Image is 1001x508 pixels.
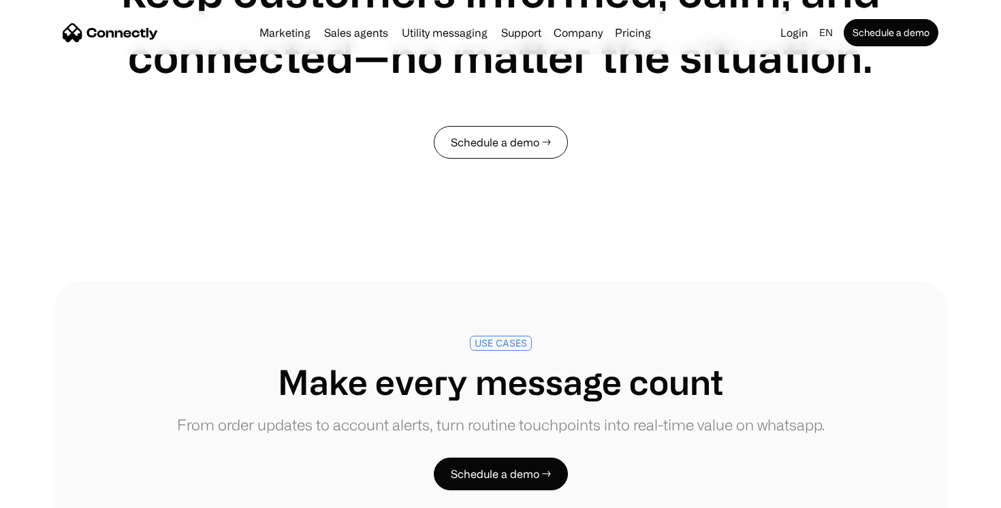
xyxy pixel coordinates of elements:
[550,23,607,42] div: Company
[254,27,316,38] a: Marketing
[814,23,841,42] div: en
[844,19,938,46] a: Schedule a demo
[434,458,568,490] a: Schedule a demo →
[63,22,158,43] a: home
[14,483,82,503] aside: Language selected: English
[819,23,833,42] div: en
[609,27,656,38] a: Pricing
[434,126,568,159] a: Schedule a demo →
[775,23,814,42] a: Login
[496,27,547,38] a: Support
[319,27,394,38] a: Sales agents
[396,27,493,38] a: Utility messaging
[177,413,825,436] div: From order updates to account alerts, turn routine touchpoints into real-time value on whatsapp.
[475,338,527,348] div: USE CASES
[554,23,603,42] div: Company
[177,362,825,402] h1: Make every message count
[27,484,82,503] ul: Language list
